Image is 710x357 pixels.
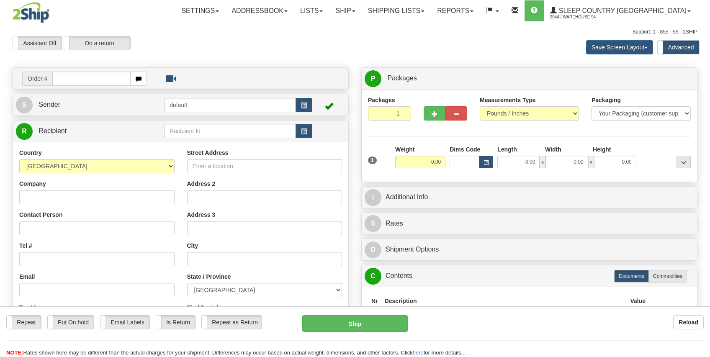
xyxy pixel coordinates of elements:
[431,0,480,21] a: Reports
[22,72,52,86] span: Order #
[365,70,381,87] span: P
[679,319,698,326] b: Reload
[302,315,408,332] button: Ship
[480,96,536,104] label: Measurements Type
[187,159,342,173] input: Enter a location
[593,145,611,154] label: Height
[550,13,613,21] span: 2044 / Warehouse 94
[329,0,361,21] a: Ship
[19,211,62,219] label: Contact Person
[294,0,329,21] a: Lists
[7,316,41,329] label: Repeat
[586,40,653,54] button: Save Screen Layout
[100,316,149,329] label: Email Labels
[365,241,694,258] a: OShipment Options
[365,189,694,206] a: IAdditional Info
[187,241,198,250] label: City
[627,293,649,309] th: Value
[497,145,517,154] label: Length
[156,316,195,329] label: Is Return
[202,316,262,329] label: Repeat as Return
[164,124,296,138] input: Recipient Id
[39,127,67,134] span: Recipient
[6,349,23,356] span: NOTE:
[365,267,694,285] a: CContents
[381,293,627,309] th: Description
[557,7,687,14] span: Sleep Country [GEOGRAPHIC_DATA]
[545,145,561,154] label: Width
[13,36,62,50] label: Assistant Off
[64,36,130,50] label: Do a return
[365,70,694,87] a: P Packages
[395,145,414,154] label: Weight
[673,315,704,329] button: Reload
[614,270,649,283] label: Documents
[413,349,424,356] a: here
[175,0,225,21] a: Settings
[540,156,545,168] span: x
[365,268,381,285] span: C
[368,157,377,164] span: 1
[365,241,381,258] span: O
[365,189,381,206] span: I
[648,270,687,283] label: Commodities
[19,272,35,281] label: Email
[225,0,294,21] a: Addressbook
[16,123,148,140] a: R Recipient
[691,136,709,221] iframe: chat widget
[658,41,699,54] label: Advanced
[13,2,49,23] img: logo2044.jpg
[187,303,219,312] label: Zip / Postal
[39,101,60,108] span: Sender
[19,149,42,157] label: Country
[48,316,94,329] label: Put On hold
[365,215,694,232] a: $Rates
[187,211,216,219] label: Address 3
[368,96,395,104] label: Packages
[592,96,621,104] label: Packaging
[387,74,417,82] span: Packages
[368,293,381,309] th: Nr
[544,0,697,21] a: Sleep Country [GEOGRAPHIC_DATA] 2044 / Warehouse 94
[187,180,216,188] label: Address 2
[450,145,480,154] label: Dims Code
[16,96,164,113] a: S Sender
[16,123,33,140] span: R
[16,97,33,113] span: S
[677,156,691,168] div: ...
[164,98,296,112] input: Sender Id
[362,0,431,21] a: Shipping lists
[187,272,231,281] label: State / Province
[13,28,697,36] div: Support: 1 - 855 - 55 - 2SHIP
[187,149,229,157] label: Street Address
[365,215,381,232] span: $
[19,180,46,188] label: Company
[19,241,32,250] label: Tel #
[588,156,594,168] span: x
[19,303,36,312] label: Tax Id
